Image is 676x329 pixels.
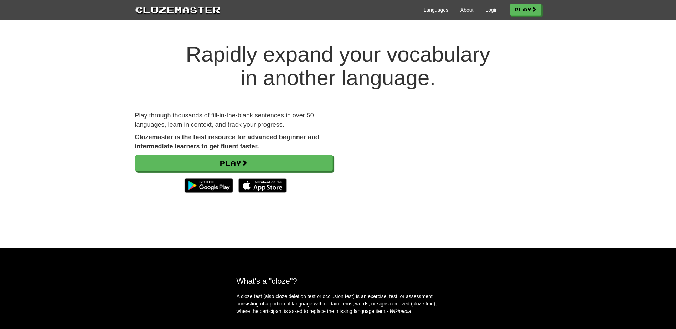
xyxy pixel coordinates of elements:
a: Play [510,4,541,16]
strong: Clozemaster is the best resource for advanced beginner and intermediate learners to get fluent fa... [135,134,319,150]
p: Play through thousands of fill-in-the-blank sentences in over 50 languages, learn in context, and... [135,111,333,129]
img: Get it on Google Play [181,175,236,196]
a: Play [135,155,333,171]
a: About [460,6,474,14]
a: Login [485,6,497,14]
a: Languages [424,6,448,14]
a: Clozemaster [135,3,221,16]
p: A cloze test (also cloze deletion test or occlusion test) is an exercise, test, or assessment con... [237,293,440,315]
h2: What's a "cloze"? [237,277,440,286]
img: Download_on_the_App_Store_Badge_US-UK_135x40-25178aeef6eb6b83b96f5f2d004eda3bffbb37122de64afbaef7... [238,178,287,193]
em: - Wikipedia [387,308,411,314]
